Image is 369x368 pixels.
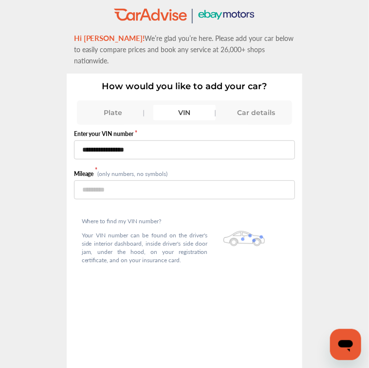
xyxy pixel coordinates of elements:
[330,329,361,360] iframe: Button to launch messaging window
[74,81,295,92] p: How would you like to add your car?
[225,105,287,120] div: Car details
[74,170,97,178] label: Mileage
[74,33,145,43] span: Hi [PERSON_NAME]!
[223,231,265,246] img: olbwX0zPblBWoAAAAASUVORK5CYII=
[82,105,144,120] div: Plate
[153,105,215,120] div: VIN
[82,217,208,225] p: Where to find my VIN number?
[74,130,295,138] label: Enter your VIN number
[74,33,294,65] span: We’re glad you’re here. Please add your car below to easily compare prices and book any service a...
[97,170,167,178] small: (only numbers, no symbols)
[82,231,208,264] p: Your VIN number can be found on the driver's side interior dashboard, inside driver's side door j...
